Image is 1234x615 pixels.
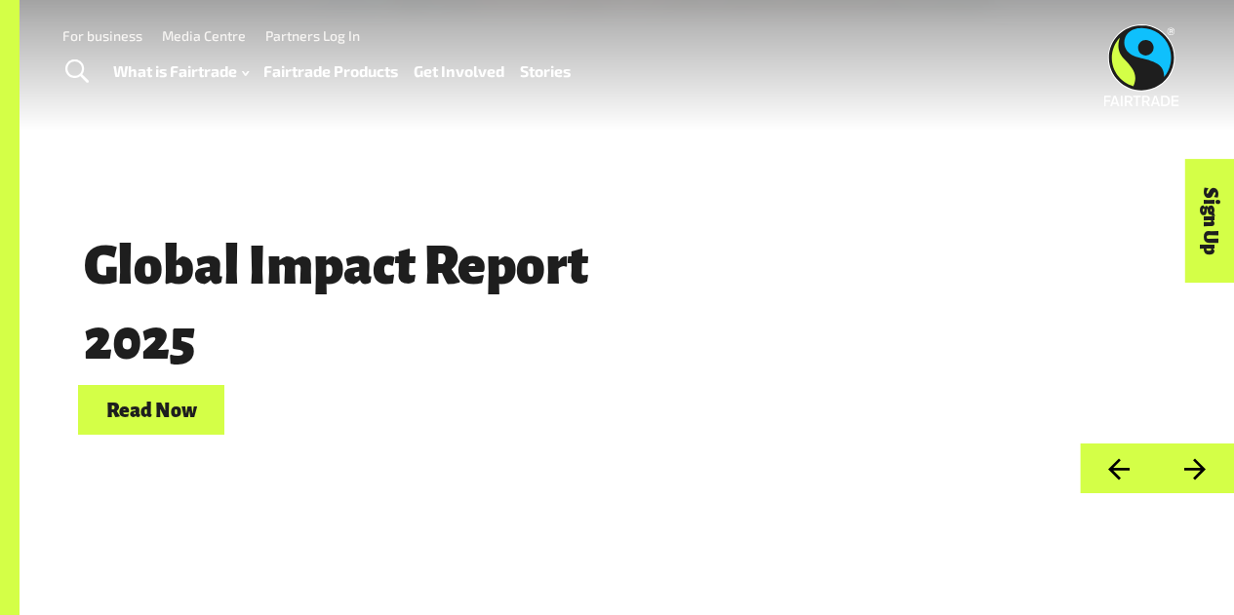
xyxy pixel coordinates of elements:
a: Partners Log In [265,27,360,44]
button: Previous [1080,443,1157,493]
a: Get Involved [414,58,504,85]
img: Fairtrade Australia New Zealand logo [1104,24,1179,106]
a: For business [62,27,142,44]
button: Next [1157,443,1234,493]
a: Read Now [78,385,224,435]
a: Media Centre [162,27,246,44]
a: Stories [520,58,571,85]
span: Global Impact Report 2025 [78,238,594,370]
a: Fairtrade Products [263,58,398,85]
a: What is Fairtrade [113,58,249,85]
a: Toggle Search [53,48,100,96]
